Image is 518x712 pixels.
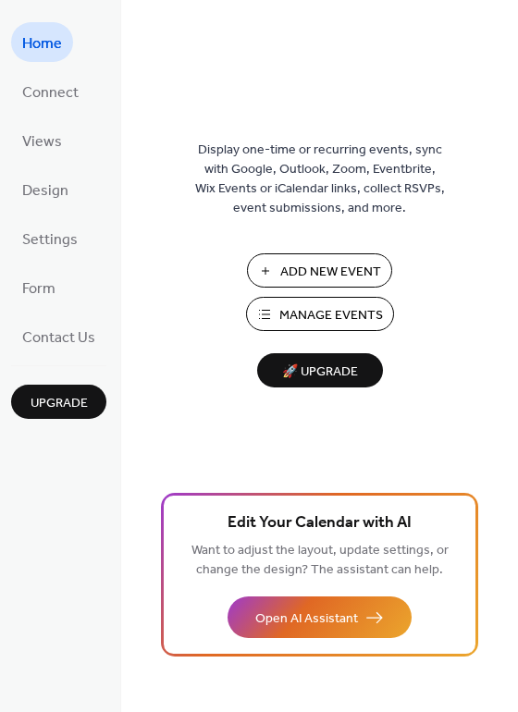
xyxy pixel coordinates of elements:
[22,226,78,254] span: Settings
[22,324,95,352] span: Contact Us
[246,297,394,331] button: Manage Events
[279,306,383,325] span: Manage Events
[11,218,89,258] a: Settings
[268,360,372,385] span: 🚀 Upgrade
[22,177,68,205] span: Design
[22,30,62,58] span: Home
[280,263,381,282] span: Add New Event
[247,253,392,288] button: Add New Event
[11,316,106,356] a: Contact Us
[22,275,55,303] span: Form
[31,394,88,413] span: Upgrade
[11,267,67,307] a: Form
[11,120,73,160] a: Views
[11,169,80,209] a: Design
[22,128,62,156] span: Views
[22,79,79,107] span: Connect
[191,538,449,583] span: Want to adjust the layout, update settings, or change the design? The assistant can help.
[11,71,90,111] a: Connect
[11,22,73,62] a: Home
[255,609,358,629] span: Open AI Assistant
[257,353,383,387] button: 🚀 Upgrade
[195,141,445,218] span: Display one-time or recurring events, sync with Google, Outlook, Zoom, Eventbrite, Wix Events or ...
[11,385,106,419] button: Upgrade
[228,596,412,638] button: Open AI Assistant
[228,510,412,536] span: Edit Your Calendar with AI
